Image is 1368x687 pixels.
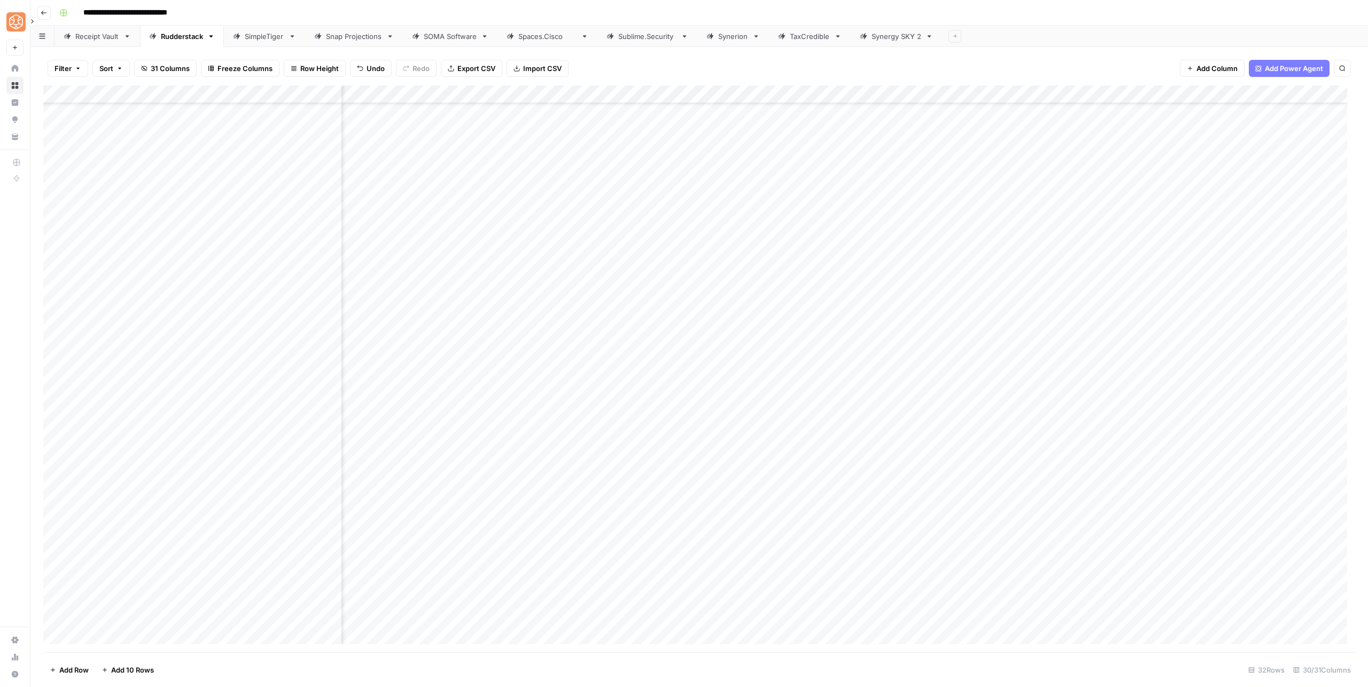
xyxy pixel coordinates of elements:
[413,63,430,74] span: Redo
[48,60,88,77] button: Filter
[1265,63,1323,74] span: Add Power Agent
[769,26,851,47] a: TaxCredible
[300,63,339,74] span: Row Height
[518,31,577,42] div: [DOMAIN_NAME]
[396,60,437,77] button: Redo
[111,665,154,675] span: Add 10 Rows
[305,26,403,47] a: Snap Projections
[245,31,284,42] div: SimpleTiger
[424,31,477,42] div: SOMA Software
[697,26,769,47] a: Synerion
[134,60,197,77] button: 31 Columns
[140,26,224,47] a: Rudderstack
[201,60,279,77] button: Freeze Columns
[1289,661,1355,678] div: 30/31 Columns
[92,60,130,77] button: Sort
[618,31,677,42] div: [DOMAIN_NAME]
[6,649,24,666] a: Usage
[6,94,24,111] a: Insights
[55,26,140,47] a: Receipt Vault
[6,77,24,94] a: Browse
[872,31,921,42] div: Synergy SKY 2
[284,60,346,77] button: Row Height
[851,26,942,47] a: Synergy SKY 2
[403,26,498,47] a: SOMA Software
[6,9,24,35] button: Workspace: SimpleTiger
[217,63,273,74] span: Freeze Columns
[43,661,95,678] button: Add Row
[6,111,24,128] a: Opportunities
[55,63,72,74] span: Filter
[224,26,305,47] a: SimpleTiger
[6,631,24,649] a: Settings
[161,31,203,42] div: Rudderstack
[350,60,392,77] button: Undo
[59,665,89,675] span: Add Row
[790,31,830,42] div: TaxCredible
[1180,60,1245,77] button: Add Column
[6,12,26,32] img: SimpleTiger Logo
[6,128,24,145] a: Your Data
[6,666,24,683] button: Help + Support
[99,63,113,74] span: Sort
[718,31,748,42] div: Synerion
[75,31,119,42] div: Receipt Vault
[151,63,190,74] span: 31 Columns
[1196,63,1238,74] span: Add Column
[367,63,385,74] span: Undo
[1244,661,1289,678] div: 32 Rows
[457,63,495,74] span: Export CSV
[6,60,24,77] a: Home
[498,26,597,47] a: [DOMAIN_NAME]
[441,60,502,77] button: Export CSV
[95,661,160,678] button: Add 10 Rows
[1249,60,1330,77] button: Add Power Agent
[507,60,569,77] button: Import CSV
[597,26,697,47] a: [DOMAIN_NAME]
[326,31,382,42] div: Snap Projections
[523,63,562,74] span: Import CSV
